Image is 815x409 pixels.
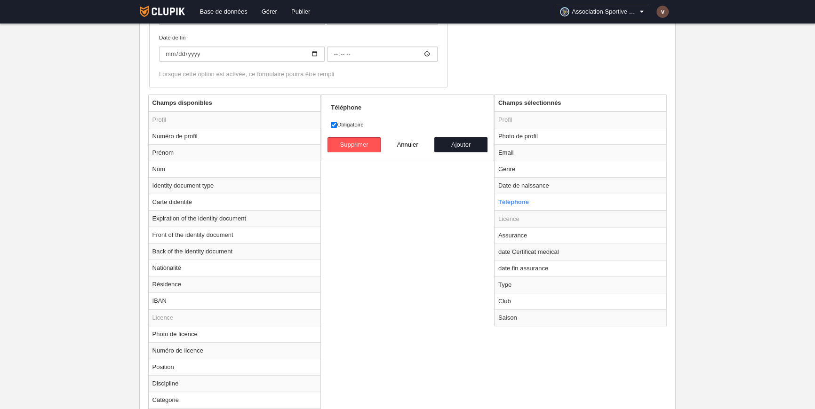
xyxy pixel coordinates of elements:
td: Assurance [495,227,667,244]
td: Photo de licence [149,326,321,342]
strong: Téléphone [331,104,361,111]
td: Club [495,293,667,309]
td: Téléphone [495,194,667,211]
a: Association Sportive VLVS [556,4,649,20]
td: Email [495,144,667,161]
td: Front of the identity document [149,227,321,243]
td: Carte didentité [149,194,321,210]
td: Position [149,359,321,375]
td: Catégorie [149,392,321,408]
td: date fin assurance [495,260,667,276]
td: Type [495,276,667,293]
td: Photo de profil [495,128,667,144]
input: Date de fin [327,47,438,62]
td: Nationalité [149,260,321,276]
td: Expiration of the identity document [149,210,321,227]
div: Lorsque cette option est activée, ce formulaire pourra être rempli [159,70,438,79]
td: Licence [149,309,321,326]
th: Champs sélectionnés [495,95,667,111]
td: Profil [149,111,321,128]
td: Identity document type [149,177,321,194]
label: Date de fin [159,33,438,62]
td: Date de naissance [495,177,667,194]
td: Profil [495,111,667,128]
td: date Certificat medical [495,244,667,260]
td: Discipline [149,375,321,392]
input: Date de fin [159,47,325,62]
img: c2l6ZT0zMHgzMCZmcz05JnRleHQ9ViZiZz02ZDRjNDE%3D.png [656,6,669,18]
td: IBAN [149,292,321,309]
td: Nom [149,161,321,177]
th: Champs disponibles [149,95,321,111]
td: Genre [495,161,667,177]
img: OaQD37sQt66q.30x30.jpg [560,7,569,16]
td: Back of the identity document [149,243,321,260]
button: Annuler [381,137,434,152]
td: Numéro de licence [149,342,321,359]
input: Obligatoire [331,122,337,128]
button: Ajouter [434,137,488,152]
button: Supprimer [328,137,381,152]
td: Saison [495,309,667,326]
span: Association Sportive VLVS [572,7,638,16]
label: Obligatoire [331,120,484,129]
td: Prénom [149,144,321,161]
img: Clupik [140,6,185,17]
td: Résidence [149,276,321,292]
td: Numéro de profil [149,128,321,144]
td: Licence [495,211,667,228]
